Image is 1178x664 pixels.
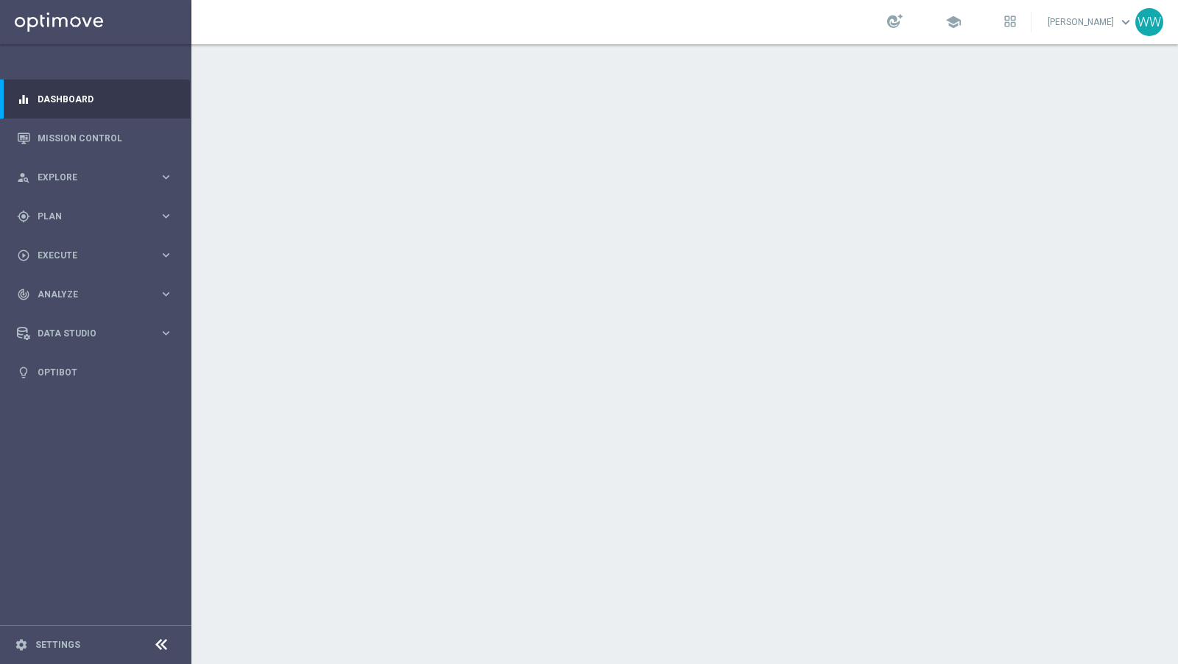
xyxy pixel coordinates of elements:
[38,290,159,299] span: Analyze
[15,638,28,651] i: settings
[38,353,173,392] a: Optibot
[945,14,962,30] span: school
[1046,11,1135,33] a: [PERSON_NAME]keyboard_arrow_down
[16,367,174,378] button: lightbulb Optibot
[38,329,159,338] span: Data Studio
[17,249,159,262] div: Execute
[1135,8,1163,36] div: WW
[17,288,159,301] div: Analyze
[35,640,80,649] a: Settings
[38,80,173,119] a: Dashboard
[17,93,30,106] i: equalizer
[159,248,173,262] i: keyboard_arrow_right
[17,171,159,184] div: Explore
[159,209,173,223] i: keyboard_arrow_right
[17,171,30,184] i: person_search
[16,211,174,222] button: gps_fixed Plan keyboard_arrow_right
[159,170,173,184] i: keyboard_arrow_right
[17,210,30,223] i: gps_fixed
[159,287,173,301] i: keyboard_arrow_right
[1118,14,1134,30] span: keyboard_arrow_down
[17,210,159,223] div: Plan
[16,289,174,300] button: track_changes Analyze keyboard_arrow_right
[17,327,159,340] div: Data Studio
[16,328,174,339] button: Data Studio keyboard_arrow_right
[38,119,173,158] a: Mission Control
[159,326,173,340] i: keyboard_arrow_right
[17,353,173,392] div: Optibot
[16,172,174,183] button: person_search Explore keyboard_arrow_right
[17,288,30,301] i: track_changes
[17,119,173,158] div: Mission Control
[38,251,159,260] span: Execute
[17,366,30,379] i: lightbulb
[16,93,174,105] button: equalizer Dashboard
[17,249,30,262] i: play_circle_outline
[16,133,174,144] button: Mission Control
[16,250,174,261] button: play_circle_outline Execute keyboard_arrow_right
[38,173,159,182] span: Explore
[38,212,159,221] span: Plan
[17,80,173,119] div: Dashboard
